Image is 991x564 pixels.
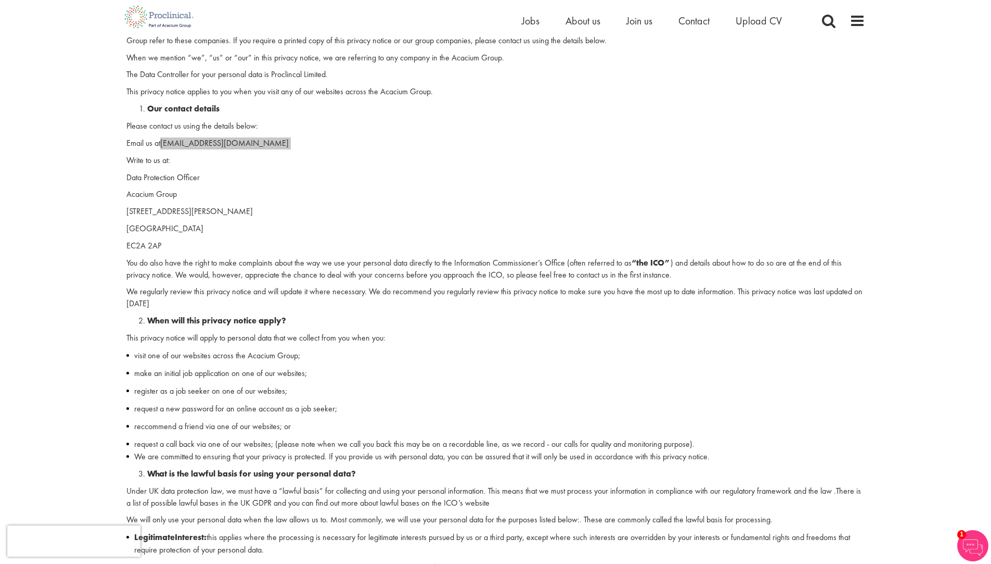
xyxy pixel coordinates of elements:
[126,223,865,235] p: [GEOGRAPHIC_DATA]
[126,450,865,463] li: We are committed to ensuring that your privacy is protected. If you provide us with personal data...
[957,530,988,561] img: Chatbot
[957,530,966,539] span: 1
[134,532,175,543] strong: Legitimate
[175,532,207,543] strong: Interest:
[626,14,652,28] a: Join us
[126,69,865,81] p: The Data Controller for your personal data is Proclincal Limited.
[126,385,865,397] li: register as a job seeker on one of our websites;
[126,438,865,450] li: request a call back via one of our websites; (please note when we call you back this may be on a ...
[126,485,865,509] p: Under UK data protection law, we must have a “lawful basis” for collecting and using your persona...
[126,240,865,252] p: EC2A 2AP
[126,286,865,310] p: We regularly review this privacy notice and will update it where necessary. We do recommend you r...
[126,403,865,415] li: request a new password for an online account as a job seeker;
[126,52,865,64] p: When we mention “we”, “us” or “our” in this privacy notice, we are referring to any company in th...
[126,206,865,218] p: [STREET_ADDRESS][PERSON_NAME]
[126,420,865,433] li: reccommend a friend via one of our websites; or
[160,137,289,148] a: [EMAIL_ADDRESS][DOMAIN_NAME]
[147,468,356,479] strong: What is the lawful basis for using your personal data?
[126,172,865,184] p: Data Protection Officer
[632,257,671,268] strong: “the ICO”
[678,14,710,28] a: Contact
[126,155,865,167] p: Write to us at:
[126,137,865,149] p: Email us at
[126,86,865,98] p: This privacy notice applies to you when you visit any of our websites across the Acacium Group.
[7,525,140,557] iframe: reCAPTCHA
[126,531,865,556] li: this applies where the processing is necessary for legitimate interests pursued by us or a third ...
[126,332,865,344] p: This privacy notice will apply to personal data that we collect from you when you:
[565,14,600,28] a: About us
[126,514,865,526] p: We will only use your personal data when the law allows us to. Most commonly, we will use your pe...
[126,257,865,281] p: You do also have the right to make complaints about the way we use your personal data directly to...
[126,367,865,380] li: make an initial job application on one of our websites;
[736,14,782,28] a: Upload CV
[147,315,286,326] strong: When will this privacy notice apply?
[126,349,865,362] li: visit one of our websites across the Acacium Group;
[126,120,865,132] p: Please contact us using the details below:
[126,23,865,47] p: This privacy notice is issued on behalf of Acacium Group and all its group companies. A full list...
[126,189,865,200] p: Acacium Group
[147,103,220,114] strong: Our contact details
[522,14,539,28] a: Jobs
